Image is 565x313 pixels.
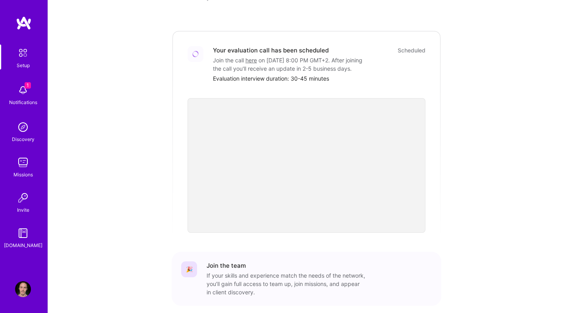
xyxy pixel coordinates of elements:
div: Invite [17,206,29,214]
img: guide book [15,225,31,241]
img: teamwork [15,155,31,170]
div: Your evaluation call has been scheduled [213,46,329,54]
img: logo [16,16,32,30]
div: [DOMAIN_NAME] [4,241,42,249]
div: 🎉 [181,261,197,277]
img: Loading [191,50,199,58]
img: setup [15,44,31,61]
div: Discovery [12,135,34,143]
img: discovery [15,119,31,135]
div: Setup [17,61,30,70]
div: Notifications [9,98,37,106]
div: Scheduled [398,46,425,54]
div: Join the team [207,261,246,270]
span: 1 [25,82,31,89]
img: User Avatar [15,281,31,297]
img: Invite [15,190,31,206]
iframe: video [188,98,425,233]
div: Evaluation interview duration: 30-45 minutes [213,74,425,83]
a: here [245,57,257,64]
a: User Avatar [13,281,33,297]
div: If your skills and experience match the needs of the network, you’ll gain full access to team up,... [207,271,365,296]
div: Join the call on [DATE] 8:00 PM GMT+2 . After joining the call you'll receive an update in 2-5 bu... [213,56,372,73]
img: bell [15,82,31,98]
div: Missions [13,170,33,179]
